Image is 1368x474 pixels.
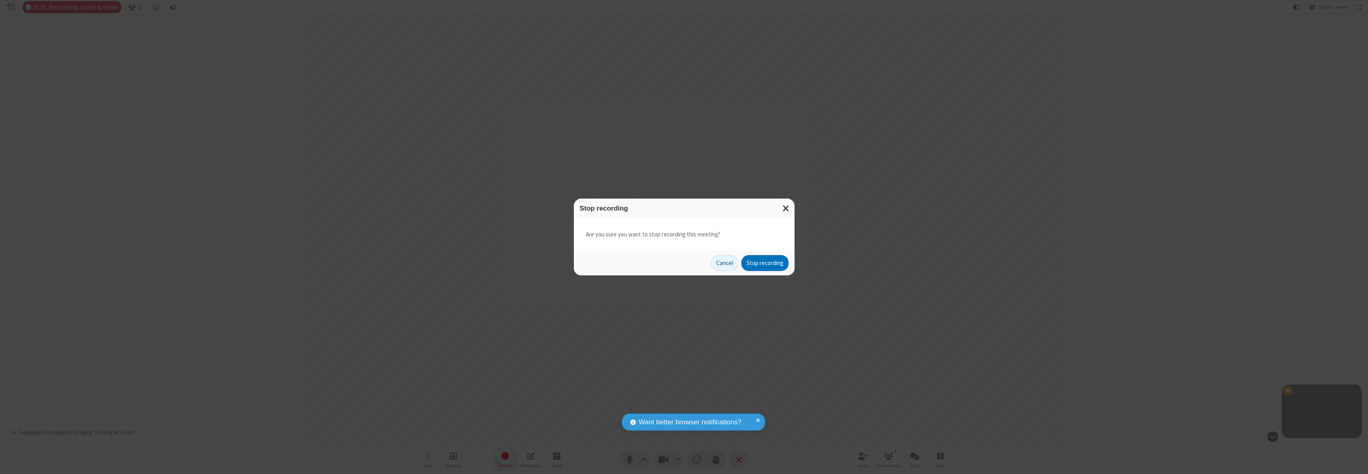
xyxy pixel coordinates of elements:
h3: Stop recording [580,205,789,212]
div: Are you sure you want to stop recording this meeting? [574,218,795,251]
button: Close modal [778,199,795,218]
span: Want better browser notifications? [639,417,741,427]
button: Cancel [711,255,738,271]
button: Stop recording [741,255,789,271]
